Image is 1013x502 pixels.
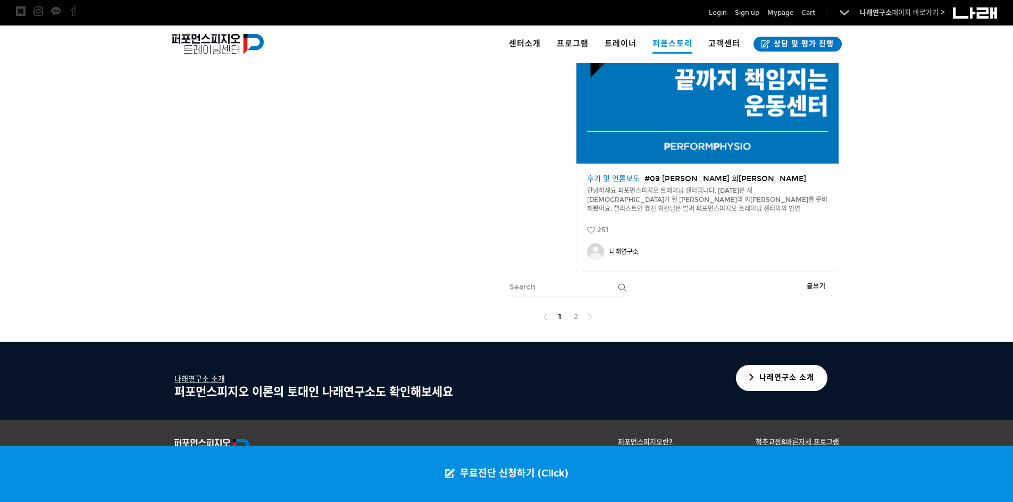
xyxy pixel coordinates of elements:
a: 나래연구소 소개 [736,365,827,391]
input: search [509,278,626,296]
a: 퍼포먼스피지오란? [618,438,673,446]
em: 251 [597,226,608,234]
a: Sign up [735,7,759,18]
a: 프로그램 [549,25,597,63]
span: 프로그램 [557,39,589,48]
strong: 나래연구소 [860,8,892,17]
span: 상담 및 평가 진행 [771,39,834,49]
span: 센터소개 [509,39,541,48]
span: 고객센터 [708,39,740,48]
span: 퍼포먼스피지오 이론의 토대인 나래연구소도 확인해보세요 [174,385,453,399]
a: 퍼폼스토리 [644,25,700,63]
a: 후기 및 언론보도 [587,174,644,183]
a: Cart [801,7,815,18]
a: 나래연구소페이지 바로가기 > [860,8,945,17]
a: 무료진단 신청하기 (Click) [434,446,579,502]
a: 상담 및 평가 진행 [754,37,842,52]
a: 1 [554,311,566,324]
div: #09 [PERSON_NAME] 회[PERSON_NAME] [587,174,828,184]
a: 고객센터 [700,25,748,63]
span: 트레이너 [605,39,637,48]
span: 퍼폼스토리 [652,35,692,54]
span: 안녕하세요 퍼포먼스피지오 트레이닝 센터입니다. [DATE]은 새[DEMOGRAPHIC_DATA]가 된 [PERSON_NAME]의 회[PERSON_NAME]를 준비해봤어요. 첼... [587,187,827,212]
em: 후기 및 언론보도 [587,174,642,183]
a: Mypage [767,7,793,18]
img: 퍼포먼스피지오 트레이닝센터 로고 [174,439,249,455]
u: 나래연구소 소개 [174,375,225,384]
a: 트레이너 [597,25,644,63]
a: 글쓰기 [793,278,839,294]
a: 척추교정&바른자세 프로그램 [756,438,839,446]
a: 센터소개 [501,25,549,63]
a: Login [709,7,727,18]
a: 2 [570,311,582,324]
div: 나래연구소 [609,248,639,256]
